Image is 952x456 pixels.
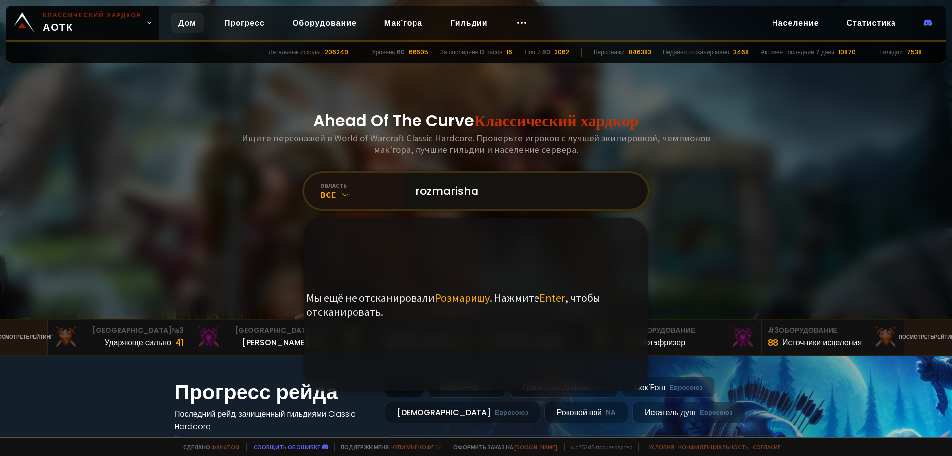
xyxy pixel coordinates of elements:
[183,443,210,451] font: Сделано
[490,291,539,305] font: . Нажмите
[179,326,184,335] font: 3
[409,48,428,56] font: 66605
[43,11,142,19] font: Классический хардкор
[216,13,273,33] a: Прогресс
[594,443,596,451] font: -
[768,326,774,335] font: #
[269,48,321,56] font: Летальные исходы
[254,443,320,451] a: Сообщить об ошибке
[175,378,338,407] font: Прогресс рейда
[761,48,834,56] font: Активен последние 7 дней
[779,326,838,335] font: Оборудование
[242,337,309,348] font: [PERSON_NAME]
[753,443,781,451] a: Согласие
[595,383,605,392] font: NA
[506,48,512,56] font: 16
[596,443,632,451] font: производство
[663,48,729,56] font: Недавно отсканировано
[442,13,495,33] a: Гильдии
[384,17,422,29] font: Мак'гора
[313,109,474,131] font: Ahead Of The Curve
[30,333,53,341] font: рейтинг
[474,109,638,131] font: Классический хардкор
[104,337,171,348] font: Ударяюще сильно
[285,13,364,33] a: Оборудование
[306,291,600,319] font: , чтобы отсканировать.
[48,320,190,355] a: [GEOGRAPHIC_DATA]№3Ударяюще сильно41
[178,17,196,29] font: Дом
[733,48,749,56] font: 3468
[606,408,616,417] font: NA
[224,17,265,29] font: Прогресс
[514,443,557,451] a: [DOMAIN_NAME]
[6,6,159,40] a: Классический хардкорАОТК
[175,433,272,445] a: Посмотреть весь прогресс
[440,48,503,56] font: За последние 12 часов
[649,443,674,451] a: Условия
[376,13,430,33] a: Мак'гора
[242,132,710,155] font: Ищите персонажей в World of Warcraft Classic Hardcore. Проверьте игроков с лучшей экипировкой, че...
[495,408,528,417] font: Евросоюз
[341,443,390,451] font: Поддержи меня,
[554,48,569,56] font: 2062
[391,443,436,451] font: купи мне кофе.
[450,17,487,29] font: Гильдии
[190,320,333,355] a: [GEOGRAPHIC_DATA]№2[PERSON_NAME]100
[768,336,778,349] font: 88
[524,48,550,56] font: Почти 60
[774,326,779,335] font: 3
[175,408,356,432] font: Последний рейд, зачищенный гильдиями Classic Hardcore
[619,320,762,355] a: #2Оборудование88Нотафризер
[483,383,493,392] font: NA
[907,48,922,56] font: 7538
[43,20,73,34] font: АОТК
[320,189,336,200] font: Все
[306,291,435,305] font: Мы ещё не отсканировали
[175,336,184,349] font: 41
[410,173,636,209] input: Поиск персонажа...
[764,13,827,33] a: Население
[629,48,651,56] font: 846383
[575,443,594,451] font: d752d5
[645,407,696,418] font: Искатель душ
[325,48,348,56] font: 206249
[211,443,239,451] a: фанатом
[678,443,749,451] a: Конфиденциальность
[397,407,491,418] font: [DEMOGRAPHIC_DATA]
[636,326,695,335] font: Оборудование
[571,443,575,451] font: v.
[640,337,685,348] font: Нотафризер
[172,326,179,335] font: №
[782,337,862,348] font: Источники исцеления
[700,408,733,417] font: Евросоюз
[904,320,952,355] a: Посмотретьрейтинг
[880,48,903,56] font: Гильдии
[92,326,172,335] font: [GEOGRAPHIC_DATA]
[435,291,490,305] font: Розмаришу
[847,17,896,29] font: Статистика
[594,48,625,56] font: Персонажи
[634,382,665,393] font: Нек'Рош
[557,407,602,418] font: Роковой вой
[762,320,904,355] a: #3Оборудование88Источники исцеления
[235,326,314,335] font: [GEOGRAPHIC_DATA]
[899,333,934,341] font: Посмотреть
[838,48,856,56] font: 10870
[669,383,703,392] font: Евросоюз
[539,291,565,305] font: Enter
[372,48,405,56] font: Уровень 60
[293,17,357,29] font: Оборудование
[320,182,347,189] font: область
[391,443,441,451] a: купи мне кофе.
[171,13,204,33] a: Дом
[453,443,513,451] font: Оформить заказ на
[839,13,904,33] a: Статистика
[772,17,819,29] font: Население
